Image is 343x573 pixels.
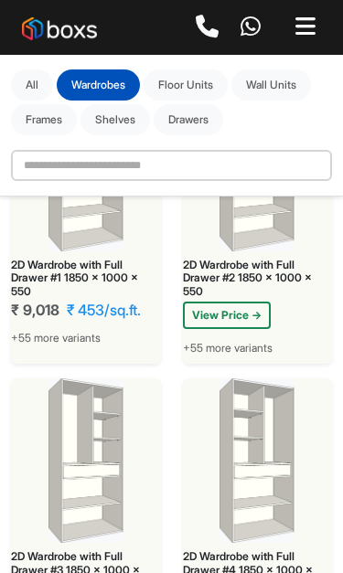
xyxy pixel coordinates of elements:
button: Drawers [154,104,223,135]
button: Shelves [80,104,150,135]
img: 2D Wardrobe with Full Drawer #3 1850 x 1000 x 550 [48,378,123,543]
img: 2D Wardrobe with Full Drawer #4 1850 x 1000 x 550 [220,378,295,543]
button: All [11,69,53,101]
span: +55 more variants [11,330,101,346]
span: +55 more variants [183,340,273,356]
span: ₹ 9,018 [11,302,59,319]
button: Wall Units [231,69,311,101]
div: 2D Wardrobe with Full Drawer #2 1850 x 1000 x 550 [183,259,333,298]
button: Floor Units [144,69,228,101]
button: Wardrobes [57,69,140,101]
div: 2D Wardrobe with Full Drawer #1 1850 x 1000 x 550 [11,259,161,298]
button: Frames [11,104,77,135]
div: ₹ 453/sq.ft. [67,302,141,319]
a: 2D Wardrobe with Full Drawer #1 1850 x 1000 x 5502D Wardrobe with Full Drawer #1 1850 x 1000 x 55... [11,87,161,364]
button: View Price → [183,302,271,329]
img: Boxs Store logo [22,17,97,40]
a: 2D Wardrobe with Full Drawer #2 1850 x 1000 x 5502D Wardrobe with Full Drawer #2 1850 x 1000 x 55... [183,87,333,364]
